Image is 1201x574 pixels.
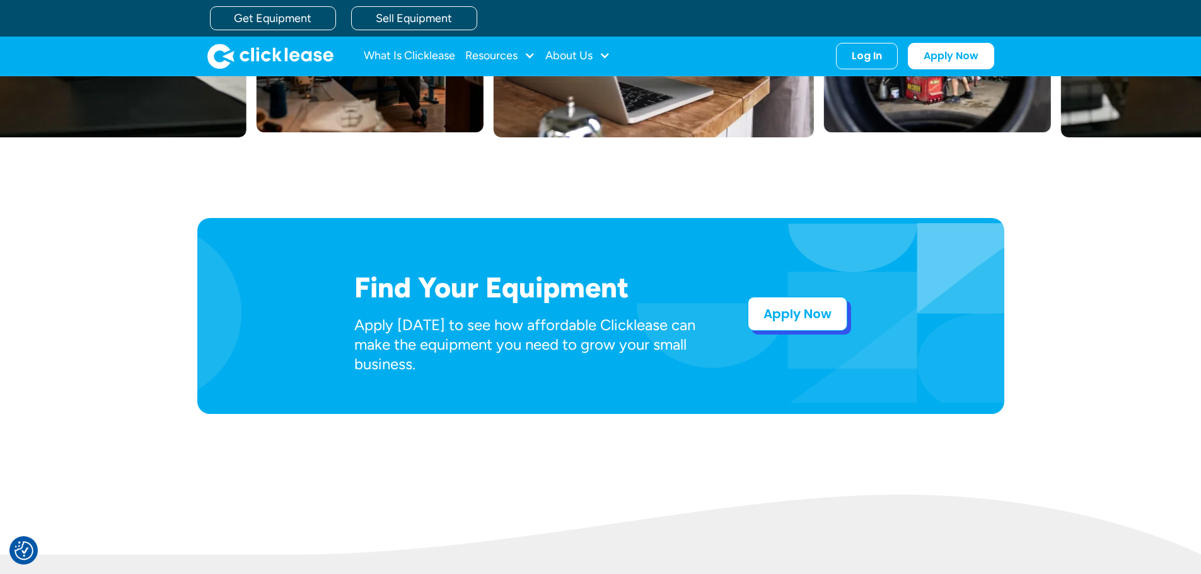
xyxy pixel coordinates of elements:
img: Clicklease logo [207,43,334,69]
a: Apply Now [748,297,847,331]
a: Get Equipment [210,6,336,30]
a: home [207,43,334,69]
div: Log In [852,50,882,62]
a: What Is Clicklease [364,43,455,69]
button: Consent Preferences [15,541,33,560]
a: Sell Equipment [351,6,477,30]
p: Apply [DATE] to see how affordable Clicklease can make the equipment you need to grow your small ... [354,315,707,374]
h2: Find Your Equipment [354,271,707,304]
a: Apply Now [908,43,994,69]
img: Revisit consent button [15,541,33,560]
div: About Us [545,43,610,69]
div: Resources [465,43,535,69]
